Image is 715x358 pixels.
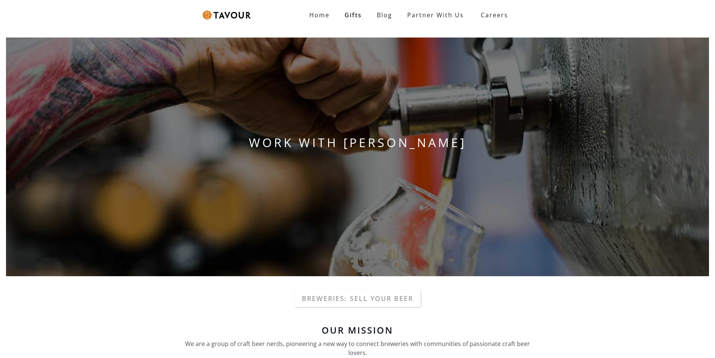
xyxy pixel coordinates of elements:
a: Careers [471,5,514,26]
strong: Careers [481,8,508,23]
a: Gifts [337,8,369,23]
h1: WORK WITH [PERSON_NAME] [6,134,709,152]
a: Breweries: Sell your beer [294,290,421,307]
h6: Our Mission [181,326,534,335]
strong: Home [309,11,330,19]
a: Partner With Us [400,8,471,23]
a: Blog [369,8,400,23]
a: Home [302,8,337,23]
